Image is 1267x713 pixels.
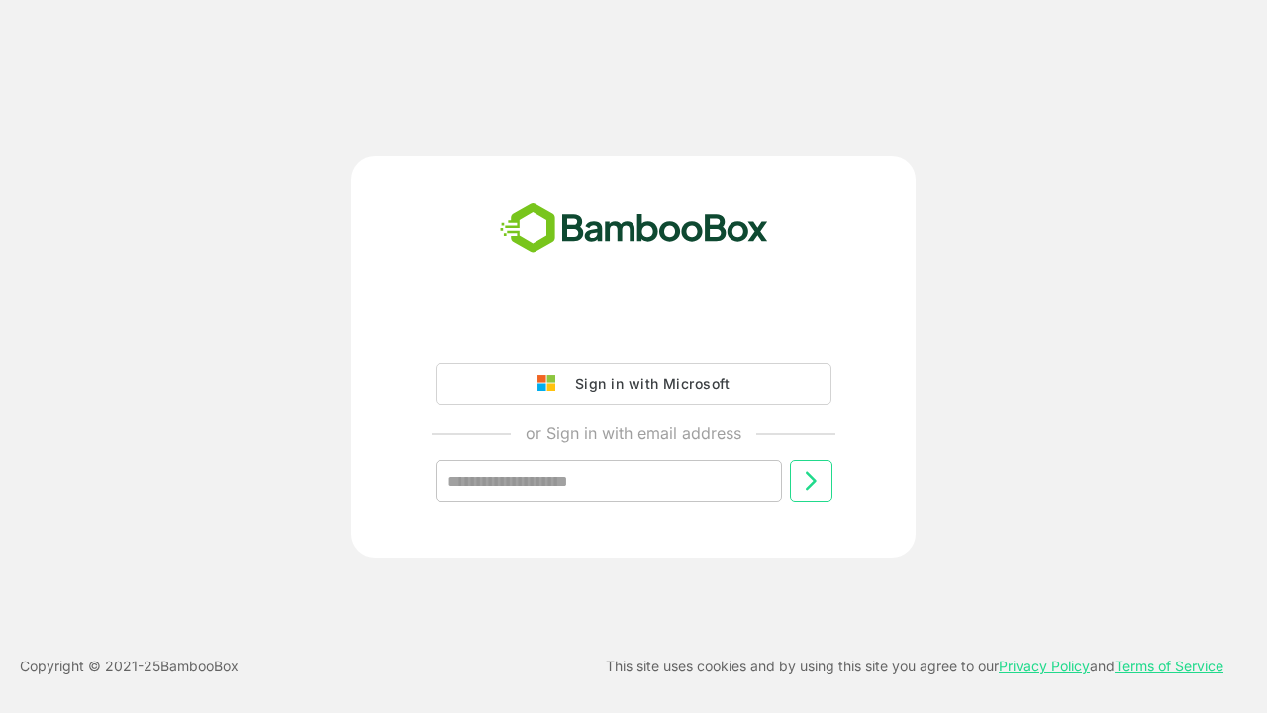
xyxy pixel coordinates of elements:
p: This site uses cookies and by using this site you agree to our and [606,655,1223,678]
p: Copyright © 2021- 25 BambooBox [20,655,239,678]
div: Sign in with Microsoft [565,371,730,397]
a: Terms of Service [1115,658,1223,674]
img: bamboobox [489,196,779,261]
p: or Sign in with email address [526,421,741,445]
button: Sign in with Microsoft [436,363,831,405]
img: google [537,375,565,393]
a: Privacy Policy [999,658,1090,674]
